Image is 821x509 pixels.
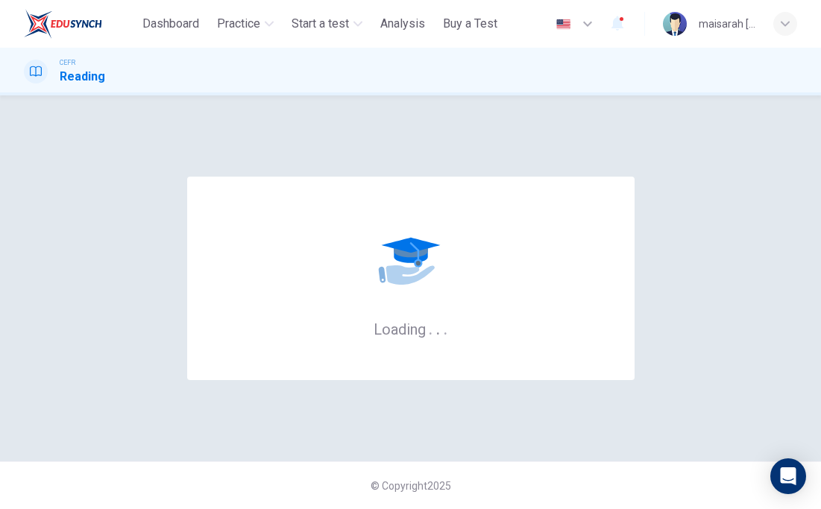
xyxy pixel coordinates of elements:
[60,57,75,68] span: CEFR
[435,315,441,340] h6: .
[437,10,503,37] button: Buy a Test
[60,68,105,86] h1: Reading
[443,15,497,33] span: Buy a Test
[211,10,280,37] button: Practice
[286,10,368,37] button: Start a test
[380,15,425,33] span: Analysis
[292,15,349,33] span: Start a test
[24,9,136,39] a: ELTC logo
[443,315,448,340] h6: .
[428,315,433,340] h6: .
[136,10,205,37] button: Dashboard
[371,480,451,492] span: © Copyright 2025
[770,458,806,494] div: Open Intercom Messenger
[374,319,448,338] h6: Loading
[554,19,573,30] img: en
[24,9,102,39] img: ELTC logo
[663,12,687,36] img: Profile picture
[374,10,431,37] button: Analysis
[217,15,260,33] span: Practice
[699,15,755,33] div: maisarah [PERSON_NAME] abd [PERSON_NAME]
[142,15,199,33] span: Dashboard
